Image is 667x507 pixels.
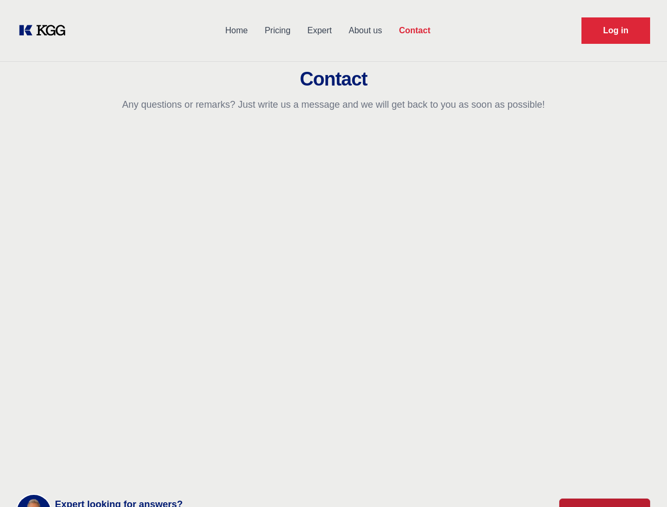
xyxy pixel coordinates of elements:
a: Pricing [256,17,299,44]
h2: Contact [13,69,654,90]
a: Expert [299,17,340,44]
p: Any questions or remarks? Just write us a message and we will get back to you as soon as possible! [13,98,654,111]
a: Contact [390,17,439,44]
iframe: Chat Widget [614,456,667,507]
a: Request Demo [581,17,650,44]
a: Home [217,17,256,44]
a: About us [340,17,390,44]
a: KOL Knowledge Platform: Talk to Key External Experts (KEE) [17,22,74,39]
